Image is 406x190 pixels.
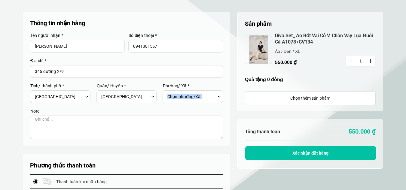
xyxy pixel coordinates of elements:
[30,84,90,88] label: Tỉnh/ thành phố *
[167,92,216,102] select: Select commune
[33,179,38,184] input: payment logo Thanh toán khi nhận hàng
[292,151,329,155] span: Xác nhận đặt hàng
[96,84,157,88] label: Quận/ Huyện *
[245,77,376,82] h4: Quà tặng 0 đồng
[128,33,223,38] label: Số điện thoại *
[30,161,223,170] h5: Phương thức thanh toán
[275,33,376,45] a: Diva Set_ Áo Rớt Vai Cổ V, Chân Váy Lụa Đuôi Cá A1078+CV134
[128,40,223,53] input: Input Nhập số điện thoại...
[245,19,376,28] h5: Sản phẩm
[245,91,376,105] a: Chọn thêm sản phẩm
[163,84,223,88] label: Phường/ Xã *
[101,92,150,102] select: Select district
[245,35,272,64] img: jpeg.jpeg
[275,48,335,55] p: Áo / Đen / XL
[35,92,83,102] select: Select province
[275,59,335,66] p: 550.000 ₫
[310,127,376,136] p: 550.000 ₫
[43,177,52,186] img: payment logo
[30,19,223,27] p: Thông tin nhận hàng
[30,59,223,63] label: Địa chỉ *
[56,178,107,185] span: Thanh toán khi nhận hàng
[30,109,223,113] label: Note
[346,56,375,66] input: Quantity input
[245,146,376,160] button: Xác nhận đặt hàng
[245,129,310,134] h6: Tổng thanh toán
[245,95,375,101] div: Chọn thêm sản phẩm
[30,40,125,53] input: Input Nhập tên người nhận...
[30,33,125,38] label: Tên người nhận *
[30,65,223,78] input: Input address with auto completion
